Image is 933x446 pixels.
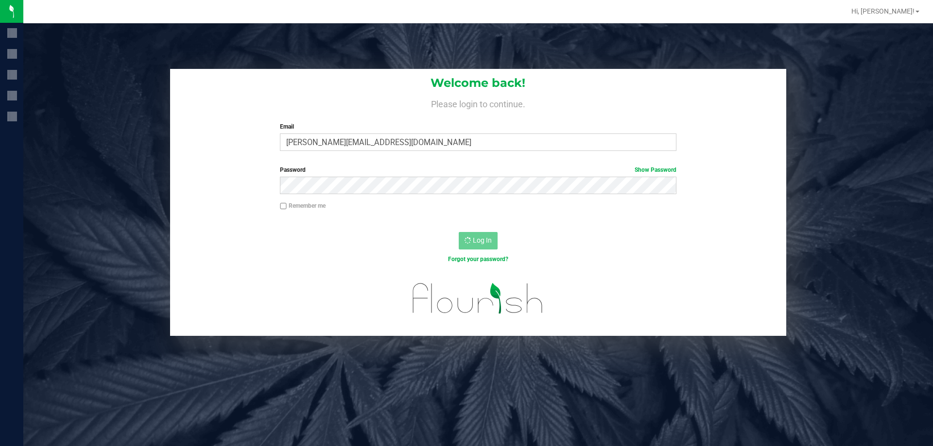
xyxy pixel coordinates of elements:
[473,236,492,244] span: Log In
[448,256,508,263] a: Forgot your password?
[280,203,287,210] input: Remember me
[851,7,915,15] span: Hi, [PERSON_NAME]!
[280,122,676,131] label: Email
[401,274,555,323] img: flourish_logo.svg
[170,97,786,109] h4: Please login to continue.
[280,166,306,173] span: Password
[170,77,786,89] h1: Welcome back!
[635,166,676,173] a: Show Password
[280,201,326,210] label: Remember me
[459,232,498,249] button: Log In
